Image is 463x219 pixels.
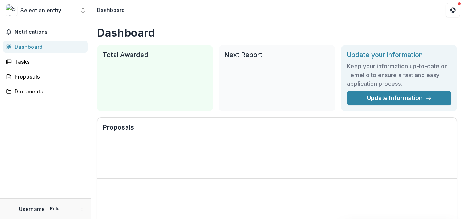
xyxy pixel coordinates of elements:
[15,58,82,65] div: Tasks
[15,43,82,51] div: Dashboard
[78,3,88,17] button: Open entity switcher
[19,205,45,213] p: Username
[347,91,451,105] a: Update Information
[347,62,451,88] h3: Keep your information up-to-date on Temelio to ensure a fast and easy application process.
[6,4,17,16] img: Select an entity
[103,123,451,137] h2: Proposals
[225,51,329,59] h2: Next Report
[78,204,86,213] button: More
[20,7,61,14] div: Select an entity
[3,85,88,97] a: Documents
[94,5,128,15] nav: breadcrumb
[347,51,451,59] h2: Update your information
[48,206,62,212] p: Role
[3,26,88,38] button: Notifications
[15,73,82,80] div: Proposals
[103,51,207,59] h2: Total Awarded
[3,41,88,53] a: Dashboard
[97,6,125,14] div: Dashboard
[97,26,457,39] h1: Dashboard
[3,56,88,68] a: Tasks
[446,3,460,17] button: Get Help
[3,71,88,83] a: Proposals
[15,29,85,35] span: Notifications
[15,88,82,95] div: Documents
